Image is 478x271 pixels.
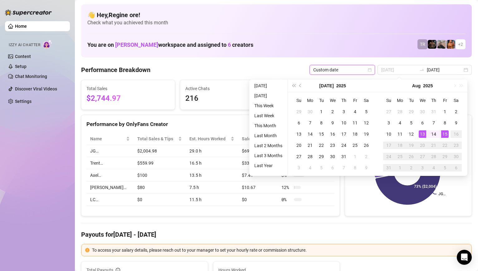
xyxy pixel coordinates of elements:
img: AI Chatter [43,40,52,49]
div: 9 [452,119,460,127]
th: We [327,95,338,106]
div: 1 [318,108,325,115]
td: 2025-07-12 [361,117,372,128]
div: 9 [329,119,336,127]
div: 3 [385,119,393,127]
td: 2025-07-03 [338,106,349,117]
th: Th [428,95,439,106]
td: 2025-09-01 [394,162,406,173]
td: 2025-07-27 [383,106,394,117]
th: Sa [361,95,372,106]
td: 2025-08-02 [451,106,462,117]
th: Th [338,95,349,106]
td: 13.5 h [186,169,238,181]
td: 2025-08-13 [417,128,428,140]
td: 2025-08-08 [439,117,451,128]
span: Total Sales [86,85,170,92]
td: 2025-08-11 [394,128,406,140]
td: 29.0 h [186,145,238,157]
div: 23 [329,142,336,149]
input: Start date [381,66,417,73]
div: 28 [430,153,437,160]
div: 7 [340,164,348,172]
td: 2025-08-05 [316,162,327,173]
td: 2025-07-26 [361,140,372,151]
td: 2025-08-09 [451,117,462,128]
td: 2025-08-24 [383,151,394,162]
td: 2025-07-08 [316,117,327,128]
td: 2025-08-07 [338,162,349,173]
li: [DATE] [252,92,285,99]
img: Trent [428,40,437,49]
td: 2025-08-06 [417,117,428,128]
td: [PERSON_NAME]… [86,181,134,194]
div: 16 [452,130,460,138]
span: Sales / Hour [242,135,269,142]
td: 2025-07-23 [327,140,338,151]
th: Mo [305,95,316,106]
div: 28 [396,108,404,115]
div: 8 [318,119,325,127]
div: 22 [318,142,325,149]
div: 4 [306,164,314,172]
div: 5 [407,119,415,127]
td: 2025-06-30 [305,106,316,117]
div: 5 [318,164,325,172]
td: 2025-07-29 [406,106,417,117]
div: Performance by OnlyFans Creator [86,120,334,128]
h4: Payouts for [DATE] - [DATE] [81,230,472,239]
li: Last 3 Months [252,152,285,159]
td: $0 [134,194,186,206]
div: 1 [351,153,359,160]
div: 27 [419,153,426,160]
td: 2025-07-22 [316,140,327,151]
div: 1 [441,108,449,115]
div: To access your salary details, please reach out to your manager to set your hourly rate or commis... [92,247,468,254]
div: 16 [329,130,336,138]
td: 2025-07-09 [327,117,338,128]
td: $33.94 [238,157,278,169]
td: LC… [86,194,134,206]
td: 2025-08-08 [349,162,361,173]
div: 4 [430,164,437,172]
img: logo-BBDzfeDw.svg [5,9,52,16]
div: 27 [295,153,303,160]
div: 29 [295,108,303,115]
div: 4 [351,108,359,115]
td: 2025-07-14 [305,128,316,140]
button: Choose a year [336,80,346,92]
div: 8 [441,119,449,127]
div: 10 [340,119,348,127]
a: Content [15,54,31,59]
div: 20 [295,142,303,149]
td: 2025-08-20 [417,140,428,151]
div: 23 [452,142,460,149]
td: 2025-08-17 [383,140,394,151]
div: 20 [419,142,426,149]
span: Custom date [313,65,371,75]
div: 31 [385,164,393,172]
td: 2025-09-06 [451,162,462,173]
td: $2,004.98 [134,145,186,157]
td: 2025-07-28 [305,151,316,162]
div: 25 [396,153,404,160]
div: 17 [385,142,393,149]
td: 2025-07-02 [327,106,338,117]
span: [PERSON_NAME] [115,41,158,48]
div: 22 [441,142,449,149]
th: Tu [406,95,417,106]
a: Settings [15,99,32,104]
div: 29 [441,153,449,160]
th: Mo [394,95,406,106]
div: 9 [363,164,370,172]
span: Name [90,135,125,142]
td: 2025-09-02 [406,162,417,173]
th: Sales / Hour [238,133,278,145]
div: 1 [396,164,404,172]
td: 2025-08-16 [451,128,462,140]
td: 16.5 h [186,157,238,169]
div: 13 [295,130,303,138]
div: 25 [351,142,359,149]
td: 2025-08-23 [451,140,462,151]
td: 2025-08-22 [439,140,451,151]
